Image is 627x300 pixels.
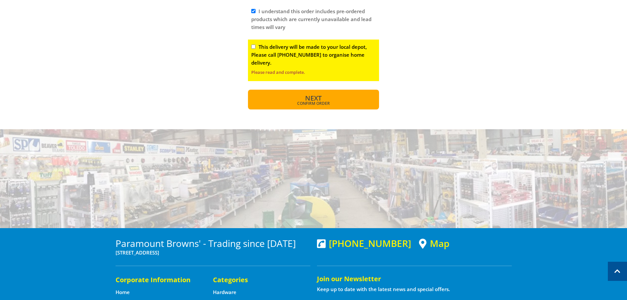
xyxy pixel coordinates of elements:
[251,44,367,66] label: This delivery will be made to your local depot, Please call [PHONE_NUMBER] to organise home deliv...
[419,238,449,249] a: View a map of Gepps Cross location
[116,289,130,296] a: Go to the Home page
[248,90,379,109] button: Next Confirm order
[317,238,411,249] div: [PHONE_NUMBER]
[251,9,256,13] input: Please read and complete.
[262,102,365,105] span: Confirm order
[116,249,310,256] p: [STREET_ADDRESS]
[213,289,236,296] a: Go to the Hardware page
[251,45,256,49] input: Please read and complete.
[116,275,200,285] h5: Corporate Information
[317,285,512,293] p: Keep up to date with the latest news and special offers.
[251,68,376,76] label: Please read and complete.
[213,275,297,285] h5: Categories
[251,8,371,30] label: I understand this order includes pre-ordered products which are currently unavailable and lead ti...
[116,238,310,249] h3: Paramount Browns' - Trading since [DATE]
[317,274,512,284] h5: Join our Newsletter
[305,94,322,103] span: Next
